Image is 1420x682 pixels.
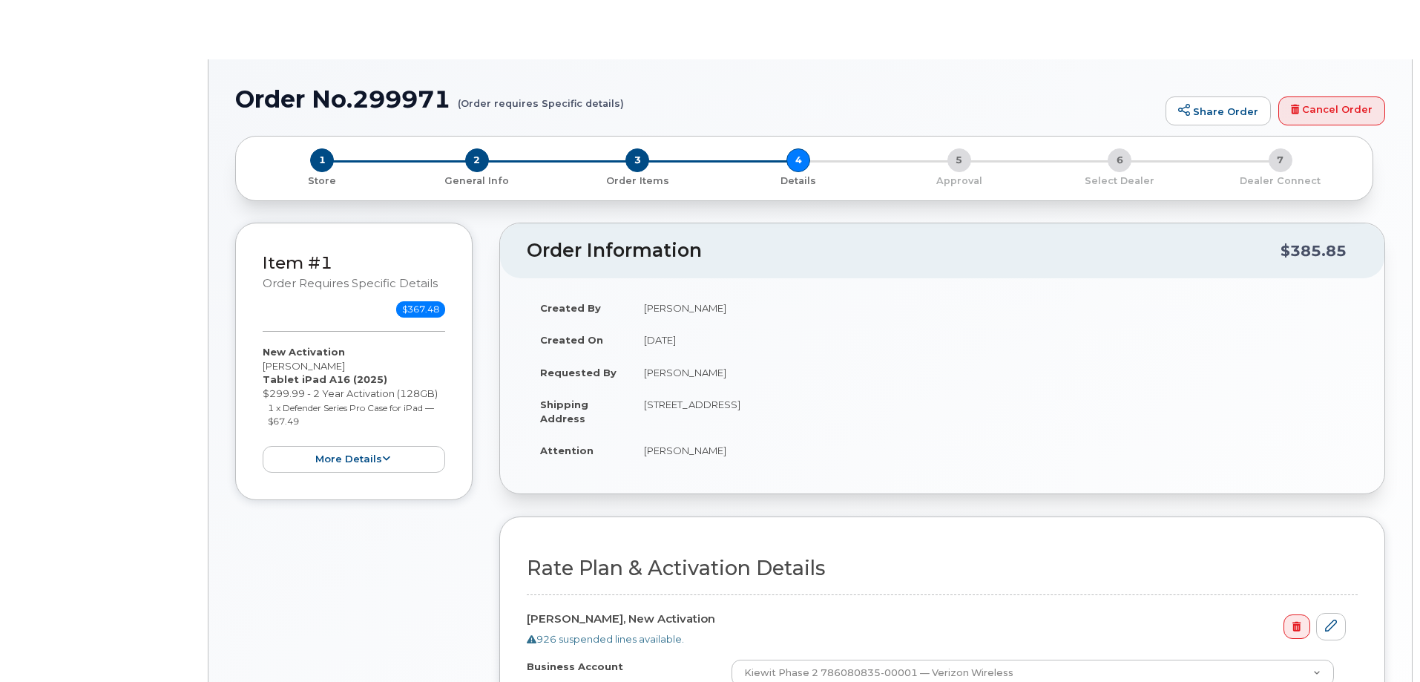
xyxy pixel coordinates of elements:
[540,334,603,346] strong: Created On
[248,172,397,188] a: 1 Store
[403,174,552,188] p: General Info
[527,632,1346,646] div: 926 suspended lines available.
[527,660,623,674] label: Business Account
[465,148,489,172] span: 2
[263,373,387,385] strong: Tablet iPad A16 (2025)
[263,252,332,273] a: Item #1
[396,301,445,318] span: $367.48
[540,302,601,314] strong: Created By
[631,388,1358,434] td: [STREET_ADDRESS]
[310,148,334,172] span: 1
[625,148,649,172] span: 3
[631,324,1358,356] td: [DATE]
[527,240,1281,261] h2: Order Information
[263,446,445,473] button: more details
[458,86,624,109] small: (Order requires Specific details)
[540,399,588,424] strong: Shipping Address
[263,277,438,290] small: Order requires Specific details
[631,356,1358,389] td: [PERSON_NAME]
[235,86,1158,112] h1: Order No.299971
[268,402,434,427] small: 1 x Defender Series Pro Case for iPad — $67.49
[557,172,718,188] a: 3 Order Items
[631,434,1358,467] td: [PERSON_NAME]
[1166,96,1271,126] a: Share Order
[397,172,558,188] a: 2 General Info
[540,367,617,378] strong: Requested By
[563,174,712,188] p: Order Items
[263,345,445,473] div: [PERSON_NAME] $299.99 - 2 Year Activation (128GB)
[1278,96,1385,126] a: Cancel Order
[254,174,391,188] p: Store
[263,346,345,358] strong: New Activation
[1281,237,1347,265] div: $385.85
[527,613,1346,626] h4: [PERSON_NAME], New Activation
[631,292,1358,324] td: [PERSON_NAME]
[540,445,594,456] strong: Attention
[527,557,1358,580] h2: Rate Plan & Activation Details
